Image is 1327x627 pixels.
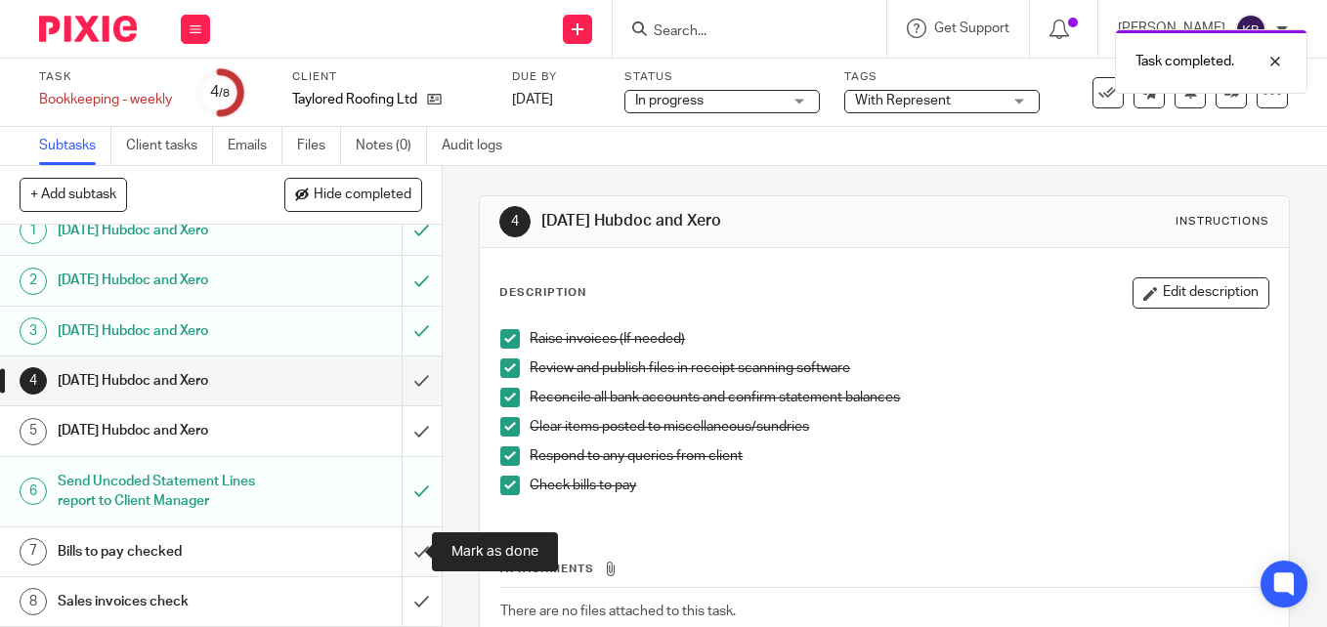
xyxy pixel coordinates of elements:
a: Emails [228,127,282,165]
h1: [DATE] Hubdoc and Xero [541,211,926,231]
img: Pixie [39,16,137,42]
span: Attachments [500,564,594,574]
p: Reconcile all bank accounts and confirm statement balances [530,388,1268,407]
h1: [DATE] Hubdoc and Xero [58,216,274,245]
div: 4 [499,206,531,237]
a: Notes (0) [356,127,427,165]
p: Review and publish files in receipt scanning software [530,358,1268,378]
div: 2 [20,268,47,295]
h1: [DATE] Hubdoc and Xero [58,266,274,295]
div: 3 [20,317,47,345]
div: 6 [20,478,47,505]
span: With Represent [855,94,951,107]
h1: [DATE] Hubdoc and Xero [58,316,274,346]
label: Due by [512,69,600,85]
a: Audit logs [442,127,517,165]
h1: Bills to pay checked [58,537,274,566]
img: svg%3E [1235,14,1266,45]
span: In progress [635,94,704,107]
span: Hide completed [314,188,411,203]
button: Edit description [1133,277,1269,309]
h1: [DATE] Hubdoc and Xero [58,416,274,445]
p: Task completed. [1135,52,1234,71]
div: Bookkeeping - weekly [39,90,172,109]
h1: Sales invoices check [58,587,274,616]
button: + Add subtask [20,178,127,211]
p: Check bills to pay [530,476,1268,495]
span: There are no files attached to this task. [500,605,736,618]
div: 8 [20,588,47,615]
button: Hide completed [284,178,422,211]
p: Clear items posted to miscellaneous/sundries [530,417,1268,437]
label: Client [292,69,488,85]
div: Instructions [1176,214,1269,230]
div: 4 [210,81,230,104]
div: 4 [20,367,47,395]
a: Client tasks [126,127,213,165]
small: /8 [219,88,230,99]
div: 5 [20,418,47,445]
p: Respond to any queries from client [530,446,1268,466]
h1: [DATE] Hubdoc and Xero [58,366,274,396]
input: Search [652,23,828,41]
a: Files [297,127,341,165]
a: Subtasks [39,127,111,165]
div: 1 [20,217,47,244]
p: Description [499,285,586,301]
p: Raise invoices (If needed) [530,329,1268,349]
div: 7 [20,538,47,565]
p: Taylored Roofing Ltd [292,90,417,109]
h1: Send Uncoded Statement Lines report to Client Manager [58,467,274,517]
span: [DATE] [512,93,553,106]
label: Status [624,69,820,85]
label: Task [39,69,172,85]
